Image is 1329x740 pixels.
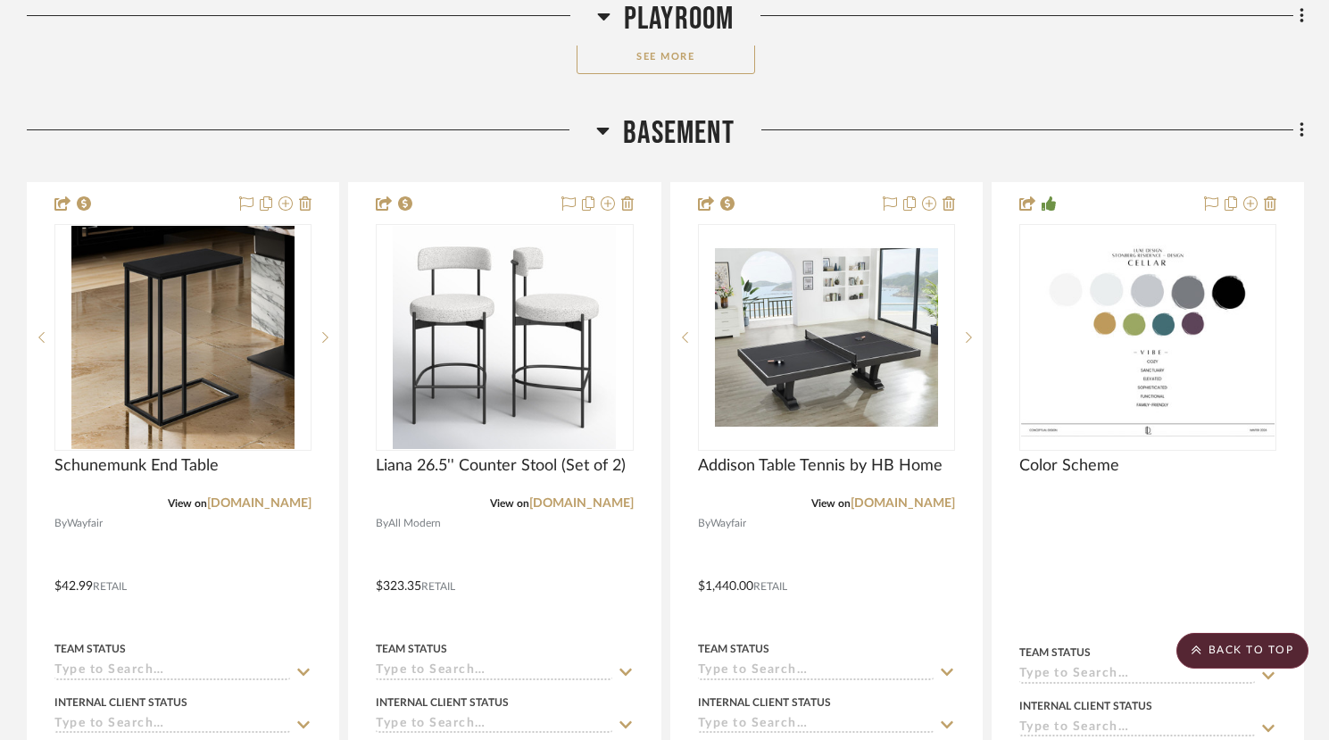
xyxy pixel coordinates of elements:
div: Internal Client Status [54,694,187,711]
span: By [54,515,67,532]
span: Addison Table Tennis by HB Home [698,456,943,476]
div: Team Status [376,641,447,657]
button: See More [577,38,755,74]
span: Schunemunk End Table [54,456,219,476]
a: [DOMAIN_NAME] [529,497,634,510]
input: Type to Search… [54,717,290,734]
span: View on [811,498,851,509]
div: Team Status [54,641,126,657]
div: Internal Client Status [1019,698,1152,714]
span: Liana 26.5'' Counter Stool (Set of 2) [376,456,626,476]
scroll-to-top-button: BACK TO TOP [1176,633,1308,669]
input: Type to Search… [698,717,934,734]
input: Type to Search… [376,663,611,680]
span: View on [490,498,529,509]
img: Color Scheme [1021,239,1275,437]
a: [DOMAIN_NAME] [207,497,311,510]
a: [DOMAIN_NAME] [851,497,955,510]
input: Type to Search… [1019,720,1255,737]
img: Schunemunk End Table [71,226,295,449]
span: Basement [623,114,735,153]
span: All Modern [388,515,441,532]
input: Type to Search… [376,717,611,734]
div: Team Status [1019,644,1091,661]
img: Liana 26.5'' Counter Stool (Set of 2) [393,226,616,449]
span: Color Scheme [1019,456,1119,476]
span: View on [168,498,207,509]
span: By [698,515,710,532]
input: Type to Search… [54,663,290,680]
span: By [376,515,388,532]
img: Addison Table Tennis by HB Home [715,226,938,449]
span: Wayfair [67,515,103,532]
span: Wayfair [710,515,746,532]
div: Internal Client Status [698,694,831,711]
div: 0 [377,225,632,450]
div: Team Status [698,641,769,657]
div: Internal Client Status [376,694,509,711]
input: Type to Search… [698,663,934,680]
input: Type to Search… [1019,667,1255,684]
